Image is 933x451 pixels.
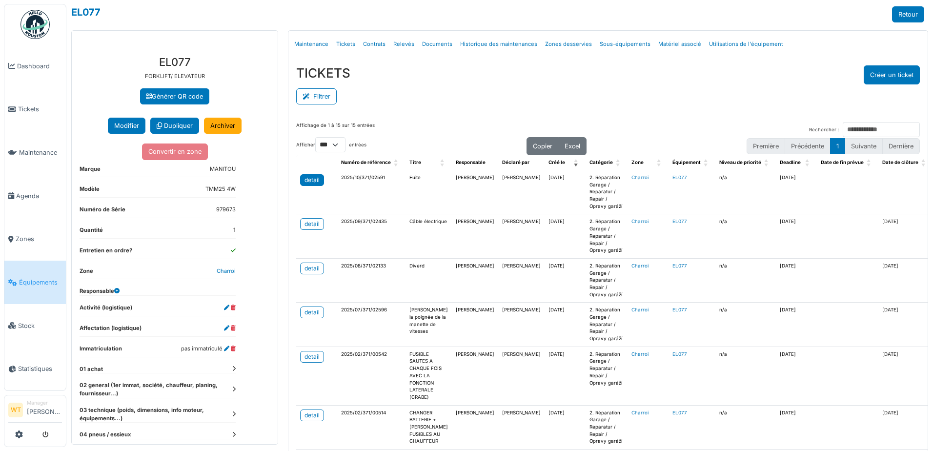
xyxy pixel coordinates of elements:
a: detail [300,218,324,230]
span: Numéro de référence [341,160,391,165]
a: Charroi [631,410,649,415]
span: Date de clôture [882,160,918,165]
span: Zone [631,160,644,165]
a: WT Manager[PERSON_NAME] [8,399,62,423]
button: Modifier [108,118,145,134]
td: [PERSON_NAME] [498,170,545,214]
a: EL077 [672,263,687,268]
a: detail [300,263,324,274]
td: 2. Réparation Garage / Reparatur / Repair / Opravy garáží [586,347,628,405]
a: Zones desservies [541,33,596,56]
td: [DATE] [776,405,817,449]
td: [DATE] [776,347,817,405]
span: Niveau de priorité: Activate to sort [764,155,770,170]
td: [DATE] [545,405,586,449]
td: Diverd [406,258,452,302]
span: Date de clôture: Activate to sort [921,155,927,170]
p: FORKLIFT/ ELEVATEUR [80,72,270,81]
dt: Numéro de Série [80,205,125,218]
dt: Marque [80,165,101,177]
li: WT [8,403,23,417]
a: EL077 [71,6,101,18]
dt: Zone [80,267,93,279]
a: Tickets [4,88,66,131]
a: Archiver [204,118,242,134]
button: 1 [830,138,845,154]
span: Statistiques [18,364,62,373]
span: Numéro de référence: Activate to sort [394,155,400,170]
dt: Entretien en ordre? [80,246,132,259]
span: Créé le [548,160,565,165]
td: n/a [715,214,776,258]
span: Date de fin prévue: Activate to sort [867,155,872,170]
a: Documents [418,33,456,56]
dt: Immatriculation [80,345,122,357]
div: detail [304,352,320,361]
a: detail [300,174,324,186]
dt: 01 achat [80,365,236,373]
td: 2025/10/371/02591 [337,170,406,214]
a: EL077 [672,351,687,357]
a: Dashboard [4,44,66,88]
td: [PERSON_NAME] [452,347,498,405]
span: Zones [16,234,62,244]
h3: EL077 [80,56,270,68]
td: [PERSON_NAME] [498,405,545,449]
a: detail [300,410,324,421]
a: EL077 [672,307,687,312]
a: Matériel associé [654,33,705,56]
span: Excel [565,143,580,150]
div: Manager [27,399,62,407]
td: 2025/02/371/00542 [337,347,406,405]
span: Équipements [19,278,62,287]
td: [PERSON_NAME] [498,214,545,258]
dt: Activité (logistique) [80,304,132,316]
dt: 02 general (1er immat, société, chauffeur, planing, fournisseur...) [80,381,236,398]
a: EL077 [672,410,687,415]
a: Charroi [631,351,649,357]
dd: 1 [233,226,236,234]
a: Historique des maintenances [456,33,541,56]
td: [PERSON_NAME] la poignée de la manette de vitesses [406,303,452,347]
a: Charroi [217,267,236,274]
a: Générer QR code [140,88,209,104]
td: [PERSON_NAME] [452,258,498,302]
a: Équipements [4,261,66,304]
span: Copier [533,143,552,150]
td: [PERSON_NAME] [498,258,545,302]
a: Zones [4,218,66,261]
td: CHANGER BATTERIE + [PERSON_NAME] FUSIBLES AU CHAUFFEUR [406,405,452,449]
td: [DATE] [545,258,586,302]
td: Fuite [406,170,452,214]
a: Utilisations de l'équipement [705,33,787,56]
dd: 979673 [216,205,236,214]
div: detail [304,411,320,420]
td: n/a [715,405,776,449]
div: detail [304,264,320,273]
td: [PERSON_NAME] [452,405,498,449]
td: 2. Réparation Garage / Reparatur / Repair / Opravy garáží [586,405,628,449]
a: Relevés [389,33,418,56]
a: Maintenance [4,131,66,174]
td: [DATE] [878,303,933,347]
button: Filtrer [296,88,337,104]
span: Titre: Activate to sort [440,155,446,170]
td: [DATE] [545,214,586,258]
span: Responsable [456,160,486,165]
td: 2. Réparation Garage / Reparatur / Repair / Opravy garáží [586,214,628,258]
td: [PERSON_NAME] [498,303,545,347]
td: 2. Réparation Garage / Reparatur / Repair / Opravy garáží [586,303,628,347]
span: Zone: Activate to sort [657,155,663,170]
a: Charroi [631,175,649,180]
td: [PERSON_NAME] [452,170,498,214]
a: Charroi [631,307,649,312]
a: detail [300,307,324,318]
span: Équipement [672,160,701,165]
span: Titre [409,160,421,165]
nav: pagination [747,138,920,154]
li: [PERSON_NAME] [27,399,62,420]
div: detail [304,308,320,317]
td: 2. Réparation Garage / Reparatur / Repair / Opravy garáží [586,170,628,214]
button: Excel [558,137,587,155]
a: Stock [4,304,66,348]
